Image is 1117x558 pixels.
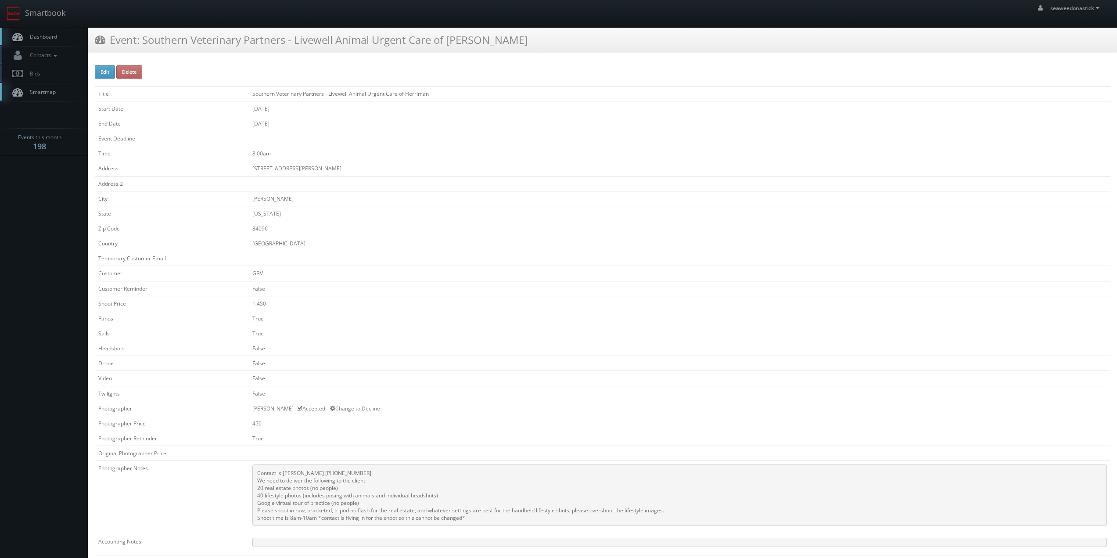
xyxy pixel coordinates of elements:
[95,236,249,251] td: Country
[95,266,249,281] td: Customer
[116,65,142,79] button: Delete
[95,101,249,116] td: Start Date
[1050,4,1102,12] span: seaweedonastick
[249,326,1110,341] td: True
[249,341,1110,356] td: False
[95,446,249,461] td: Original Photographer Price
[7,7,21,21] img: smartbook-logo.png
[249,416,1110,431] td: 450
[330,405,380,412] a: Change to Decline
[95,221,249,236] td: Zip Code
[249,146,1110,161] td: 8:00am
[249,296,1110,311] td: 1,450
[95,131,249,146] td: Event Deadline
[95,461,249,534] td: Photographer Notes
[249,431,1110,446] td: True
[249,236,1110,251] td: [GEOGRAPHIC_DATA]
[95,251,249,266] td: Temporary Customer Email
[249,206,1110,221] td: [US_STATE]
[95,296,249,311] td: Shoot Price
[252,464,1107,526] pre: Contact is [PERSON_NAME] [PHONE_NUMBER]. We need to deliver the following to the client: 20 real ...
[95,534,249,555] td: Accounting Notes
[249,191,1110,206] td: [PERSON_NAME]
[25,51,59,59] span: Contacts
[95,206,249,221] td: State
[249,371,1110,386] td: False
[249,101,1110,116] td: [DATE]
[249,161,1110,176] td: [STREET_ADDRESS][PERSON_NAME]
[95,281,249,296] td: Customer Reminder
[95,86,249,101] td: Title
[95,32,528,47] h3: Event: Southern Veterinary Partners - Livewell Animal Urgent Care of [PERSON_NAME]
[95,416,249,431] td: Photographer Price
[25,88,56,96] span: Smartmap
[249,86,1110,101] td: Southern Veterinary Partners - Livewell Animal Urgent Care of Herriman
[95,176,249,191] td: Address 2
[249,356,1110,371] td: False
[95,386,249,401] td: Twilights
[18,133,61,142] span: Events this month
[95,431,249,446] td: Photographer Reminder
[249,311,1110,326] td: True
[95,401,249,416] td: Photographer
[249,116,1110,131] td: [DATE]
[25,70,40,77] span: Bids
[95,116,249,131] td: End Date
[95,371,249,386] td: Video
[249,266,1110,281] td: GBV
[95,146,249,161] td: Time
[25,33,57,40] span: Dashboard
[249,386,1110,401] td: False
[249,281,1110,296] td: False
[95,311,249,326] td: Panos
[33,141,46,151] strong: 198
[95,191,249,206] td: City
[95,341,249,356] td: Headshots
[95,65,115,79] button: Edit
[95,161,249,176] td: Address
[249,221,1110,236] td: 84096
[95,326,249,341] td: Stills
[249,401,1110,416] td: [PERSON_NAME] - Accepted --
[95,356,249,371] td: Drone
